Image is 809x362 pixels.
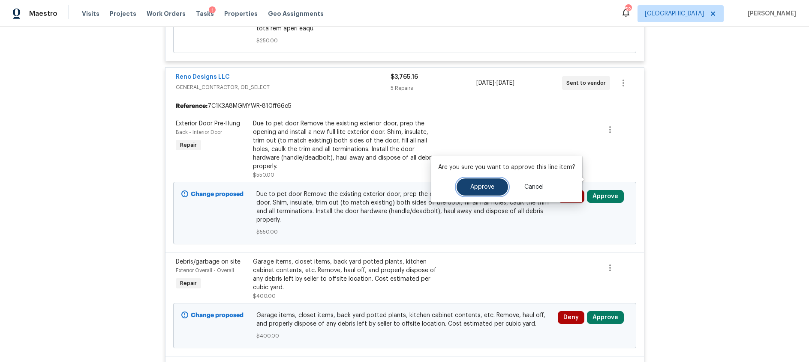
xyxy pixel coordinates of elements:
span: $3,765.16 [391,74,418,80]
span: $550.00 [256,228,553,236]
span: Cancel [524,184,544,190]
button: Approve [587,190,624,203]
span: Geo Assignments [268,9,324,18]
span: [PERSON_NAME] [744,9,796,18]
span: Work Orders [147,9,186,18]
span: - [476,79,514,87]
span: Due to pet door Remove the existing exterior door, prep the opening and install a new full lite e... [256,190,553,224]
a: Reno Designs LLC [176,74,230,80]
span: $400.00 [256,332,553,340]
button: Approve [457,178,508,196]
b: Reference: [176,102,208,110]
b: Change proposed [191,191,244,197]
div: 1 [209,6,216,15]
b: Change proposed [191,312,244,318]
div: 7C1K3A8MGMYWR-810ff66c5 [165,98,644,114]
span: Exterior Overall - Overall [176,268,234,273]
span: $400.00 [253,294,276,299]
span: [GEOGRAPHIC_DATA] [645,9,704,18]
span: GENERAL_CONTRACTOR, OD_SELECT [176,83,391,92]
div: 5 Repairs [391,84,476,92]
p: Are you sure you want to approve this line item? [438,163,575,172]
span: Tasks [196,11,214,17]
span: [DATE] [476,80,494,86]
span: Back - Interior Door [176,130,222,135]
span: Debris/garbage on site [176,259,241,265]
span: Repair [177,279,200,288]
button: Deny [558,311,584,324]
div: Due to pet door Remove the existing exterior door, prep the opening and install a new full lite e... [253,119,441,171]
span: Repair [177,141,200,149]
div: 52 [625,5,631,14]
button: Cancel [511,178,557,196]
span: Maestro [29,9,57,18]
span: Projects [110,9,136,18]
button: Approve [587,311,624,324]
span: Garage items, closet items, back yard potted plants, kitchen cabinet contents, etc. Remove, haul ... [256,311,553,328]
div: Garage items, closet items, back yard potted plants, kitchen cabinet contents, etc. Remove, haul ... [253,258,441,292]
span: [DATE] [496,80,514,86]
span: Properties [224,9,258,18]
span: $250.00 [256,36,553,45]
span: Exterior Door Pre-Hung [176,121,240,127]
span: $550.00 [253,172,274,178]
span: Visits [82,9,99,18]
span: Approve [470,184,494,190]
span: Sent to vendor [566,79,609,87]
